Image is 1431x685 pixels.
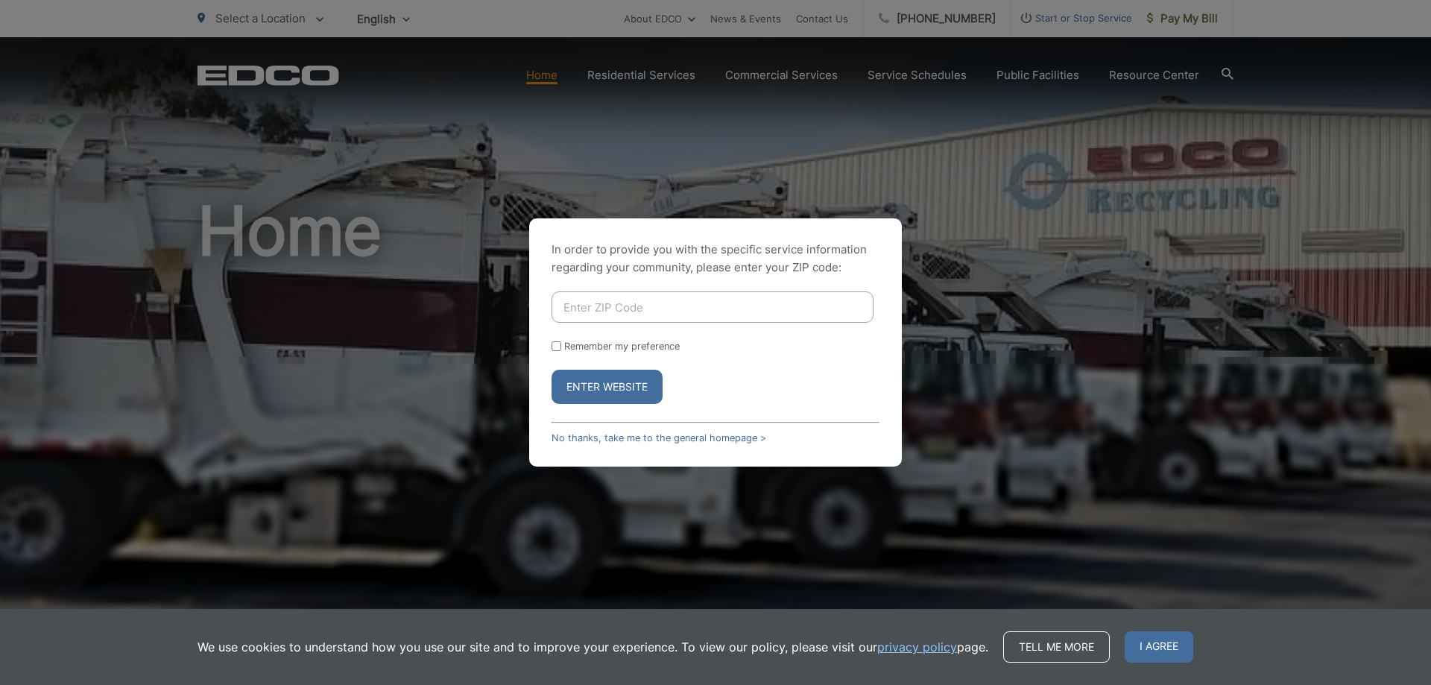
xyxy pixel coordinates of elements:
span: I agree [1125,631,1193,663]
p: We use cookies to understand how you use our site and to improve your experience. To view our pol... [198,638,988,656]
a: No thanks, take me to the general homepage > [552,432,766,443]
p: In order to provide you with the specific service information regarding your community, please en... [552,241,879,277]
button: Enter Website [552,370,663,404]
a: privacy policy [877,638,957,656]
input: Enter ZIP Code [552,291,874,323]
a: Tell me more [1003,631,1110,663]
label: Remember my preference [564,341,680,352]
